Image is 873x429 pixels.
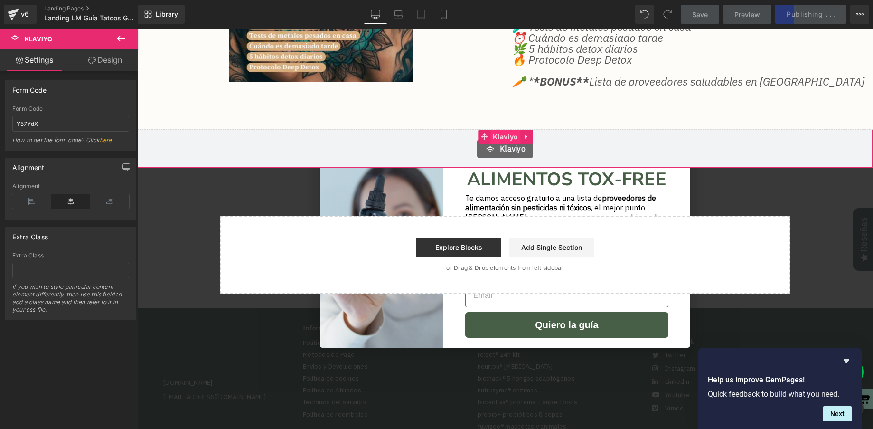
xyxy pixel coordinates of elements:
[279,210,364,229] a: Explore Blocks
[71,49,140,71] a: Design
[692,10,708,19] span: Save
[723,5,771,24] a: Preview
[410,5,432,24] a: Tablet
[328,255,531,279] input: Email
[12,81,47,94] div: Form Code
[12,283,129,320] div: If you wish to style particular content element differently, then use this field to add a class n...
[375,26,729,37] p: 🔥 Protocolo Deep Detox
[328,284,531,309] button: Quiero la guía
[98,236,638,243] p: or Drag & Drop elements from left sidebar
[708,390,852,399] p: Quick feedback to build what you need.
[156,10,178,19] span: Library
[353,101,383,115] span: Klaviyo
[432,5,455,24] a: Mobile
[387,5,410,24] a: Laptop
[364,5,387,24] a: Desktop
[25,35,52,43] span: Klaviyo
[4,5,37,24] a: v6
[12,228,48,241] div: Extra Class
[708,374,852,386] h2: Help us improve GemPages!
[375,48,729,58] p: 🥕 * Lista de proveedores saludables en [GEOGRAPHIC_DATA]
[138,5,185,24] a: New Library
[850,5,869,24] button: More
[12,183,129,190] div: Alignment
[19,8,31,20] div: v6
[363,114,388,126] span: Klaviyo
[372,210,457,229] a: Add Single Section
[823,406,852,421] button: Next question
[734,10,760,19] span: Preview
[708,355,852,421] div: Help us improve GemPages!
[384,101,396,115] a: Expand / Collapse
[44,14,135,22] span: Landing LM Guía Tatoos Gratuita | 2025
[375,4,729,15] p: ⏰ Cuándo es demasiado tarde
[12,158,45,172] div: Alignment
[841,355,852,367] button: Hide survey
[12,136,129,150] div: How to get the form code? Click
[12,105,129,112] div: Form Code
[100,136,112,143] a: here
[44,5,153,12] a: Landing Pages
[375,15,729,26] p: 🌿 5 hábitos detox diarios
[635,5,654,24] button: Undo
[658,5,677,24] button: Redo
[12,252,129,259] div: Extra Class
